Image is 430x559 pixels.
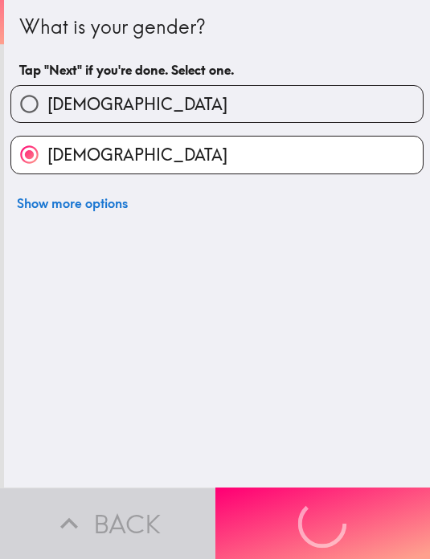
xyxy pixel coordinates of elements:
button: [DEMOGRAPHIC_DATA] [11,137,423,173]
span: [DEMOGRAPHIC_DATA] [47,93,227,116]
button: [DEMOGRAPHIC_DATA] [11,86,423,122]
span: [DEMOGRAPHIC_DATA] [47,144,227,166]
div: What is your gender? [19,14,415,41]
h6: Tap "Next" if you're done. Select one. [19,61,415,79]
button: Show more options [10,187,134,219]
